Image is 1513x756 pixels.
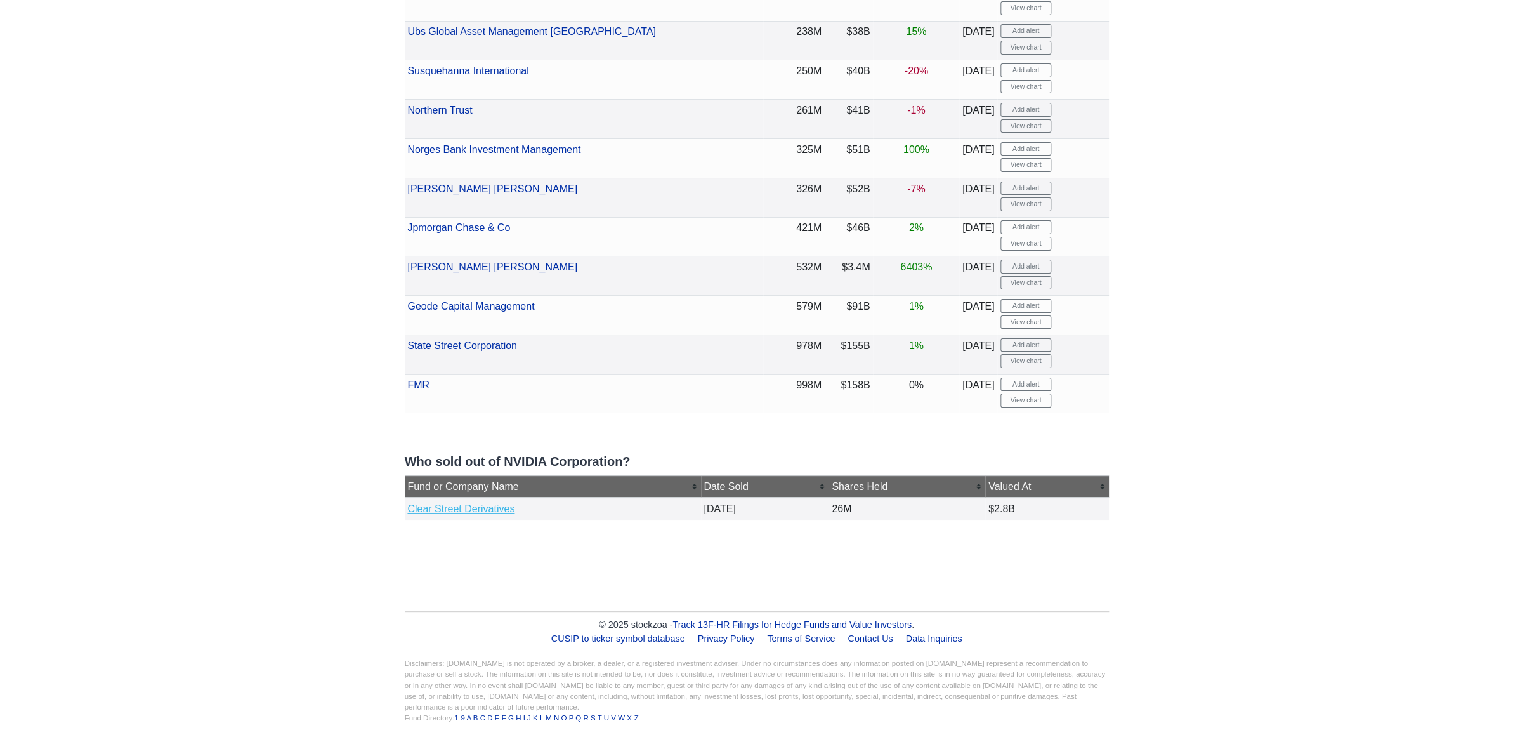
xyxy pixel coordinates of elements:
a: Clear Street Derivatives [407,503,514,514]
a: Susquehanna International [407,65,528,76]
td: $52B [825,178,873,217]
div: Valued At [988,479,1106,494]
a: View chart [1000,315,1051,329]
a: N [554,714,559,722]
a: P [568,714,573,722]
a: View chart [1000,197,1051,211]
a: E [495,714,500,722]
td: [DATE] [959,256,997,296]
div: Date Sold [704,479,825,494]
a: View chart [1000,1,1051,15]
a: O [561,714,567,722]
a: FMR [407,380,429,390]
a: View chart [1000,158,1051,172]
a: 1-9 [454,714,465,722]
a: H [516,714,521,722]
a: Ubs Global Asset Management [GEOGRAPHIC_DATA] [407,26,656,37]
td: $41B [825,100,873,139]
td: [DATE] [959,60,997,100]
a: View chart [1000,276,1051,290]
a: M [546,714,552,722]
span: 15% [906,26,926,37]
div: Disclaimers: [DOMAIN_NAME] is not operated by a broker, a dealer, or a registered investment advi... [405,658,1109,724]
td: 998M [763,374,825,413]
button: Add alert [1000,338,1051,352]
div: Fund Directory: [405,713,1109,724]
a: CUSIP to ticker symbol database [546,628,690,649]
a: © 2025 stockzoa - [599,620,672,630]
td: $46B [825,217,873,256]
td: $155B [825,335,873,375]
a: Data Inquiries [901,628,967,649]
td: 26M [829,498,985,520]
th: Date Sold: No sort applied, activate to apply an ascending sort [701,475,829,498]
a: I [523,714,525,722]
a: View chart [1000,237,1051,251]
td: [DATE] [959,139,997,178]
th: Fund or Company Name: No sort applied, activate to apply an ascending sort [405,475,701,498]
a: U [604,714,609,722]
td: $91B [825,296,873,335]
a: [PERSON_NAME] [PERSON_NAME] [407,183,577,194]
button: Add alert [1000,299,1051,313]
span: 2% [909,222,924,233]
a: S [591,714,596,722]
a: Q [575,714,581,722]
td: 978M [763,335,825,375]
a: L [540,714,544,722]
th: Valued At: No sort applied, activate to apply an ascending sort [985,475,1108,498]
a: Contact Us [842,628,898,649]
a: R [583,714,588,722]
span: 0% [909,380,924,390]
a: View chart [1000,80,1051,94]
td: $158B [825,374,873,413]
a: Terms of Service [762,628,840,649]
a: View chart [1000,41,1051,55]
a: X-Z [627,714,639,722]
a: View chart [1000,394,1051,408]
button: Add alert [1000,142,1051,156]
div: Fund or Company Name [407,479,697,494]
td: $2.8B [985,498,1108,520]
td: 326M [763,178,825,217]
h3: Who sold out of NVIDIA Corporation? [405,454,1109,469]
td: $3.4M [825,256,873,296]
button: Add alert [1000,220,1051,234]
span: -7% [907,183,925,194]
a: C [480,714,485,722]
span: 100% [903,144,929,155]
td: [DATE] [959,178,997,217]
td: 325M [763,139,825,178]
button: Add alert [1000,182,1051,196]
td: $38B [825,21,873,60]
td: $51B [825,139,873,178]
span: 1% [909,301,924,312]
a: Geode Capital Management [407,301,534,312]
a: View chart [1000,354,1051,368]
a: Northern Trust [407,105,472,116]
a: T [598,714,602,722]
td: 532M [763,256,825,296]
span: 6403% [900,262,932,272]
a: W [618,714,625,722]
td: [DATE] [959,374,997,413]
a: Track 13F-HR Filings for Hedge Funds and Value Investors [672,620,912,630]
a: F [502,714,506,722]
button: Add alert [1000,260,1051,274]
a: Norges Bank Investment Management [407,144,580,155]
span: -20% [905,65,928,76]
td: 261M [763,100,825,139]
span: 1% [909,340,924,351]
td: [DATE] [959,100,997,139]
button: Add alert [1000,24,1051,38]
a: State Street Corporation [407,340,517,351]
span: -1% [907,105,925,116]
a: K [533,714,538,722]
td: 238M [763,21,825,60]
td: [DATE] [959,21,997,60]
td: [DATE] [959,335,997,375]
td: 579M [763,296,825,335]
a: Jpmorgan Chase & Co [407,222,510,233]
a: G [508,714,514,722]
td: [DATE] [701,498,829,520]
